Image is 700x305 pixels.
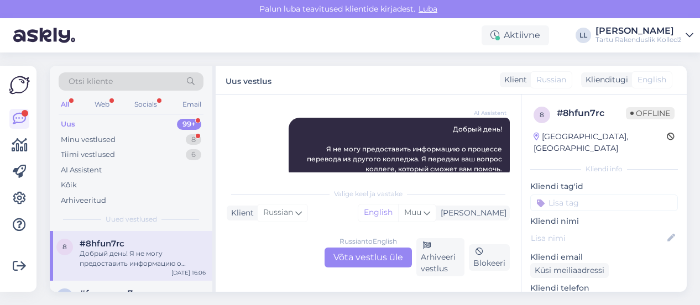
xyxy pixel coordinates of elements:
div: Arhiveeritud [61,195,106,206]
span: 8 [540,111,544,119]
span: Uued vestlused [106,214,157,224]
div: Kliendi info [530,164,678,174]
div: 8 [186,134,201,145]
div: Blokeeri [469,244,510,271]
input: Lisa nimi [531,232,665,244]
a: [PERSON_NAME]Tartu Rakenduslik Kolledž [595,27,693,44]
span: Offline [626,107,675,119]
div: [PERSON_NAME] [595,27,681,35]
div: Kõik [61,180,77,191]
span: #fmaomvu7 [80,288,133,298]
div: Võta vestlus üle [325,248,412,267]
div: Web [92,97,112,112]
span: Добрый день! Я не могу предоставить информацию о процессе перевода из другого колледжа. Я передам... [307,125,504,173]
div: [GEOGRAPHIC_DATA], [GEOGRAPHIC_DATA] [534,131,667,154]
img: Askly Logo [9,75,30,96]
div: Tartu Rakenduslik Kolledž [595,35,681,44]
div: AI Assistent [61,165,102,176]
p: Kliendi nimi [530,215,678,227]
div: Добрый день! Я не могу предоставить информацию о процессе перевода из другого колледжа. Я передам... [80,249,206,269]
span: Luba [415,4,441,14]
div: # 8hfun7rc [557,107,626,120]
div: English [358,204,398,221]
div: Tiimi vestlused [61,149,115,160]
span: Russian [263,207,293,219]
div: Arhiveeri vestlus [416,238,464,276]
label: Uus vestlus [226,72,271,87]
div: Minu vestlused [61,134,116,145]
div: 6 [186,149,201,160]
div: All [59,97,71,112]
div: [PERSON_NAME] [436,207,506,219]
span: #8hfun7rc [80,239,124,249]
span: 8 [62,243,67,251]
div: Aktiivne [482,25,549,45]
div: Uus [61,119,75,130]
p: Kliendi email [530,251,678,263]
input: Lisa tag [530,194,678,211]
span: English [638,74,666,86]
div: Klient [227,207,254,219]
div: Socials [132,97,159,112]
div: Klient [500,74,527,86]
p: Kliendi tag'id [530,181,678,192]
span: Otsi kliente [69,76,113,87]
p: Kliendi telefon [530,282,678,294]
div: Klienditugi [581,74,628,86]
div: Valige keel ja vastake [227,189,510,199]
span: Russian [536,74,566,86]
div: Russian to English [339,236,397,246]
span: Muu [404,207,421,217]
div: LL [576,28,591,43]
div: Küsi meiliaadressi [530,263,609,278]
span: AI Assistent [465,109,506,117]
div: 99+ [177,119,201,130]
div: [DATE] 16:06 [171,269,206,277]
div: Email [180,97,203,112]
